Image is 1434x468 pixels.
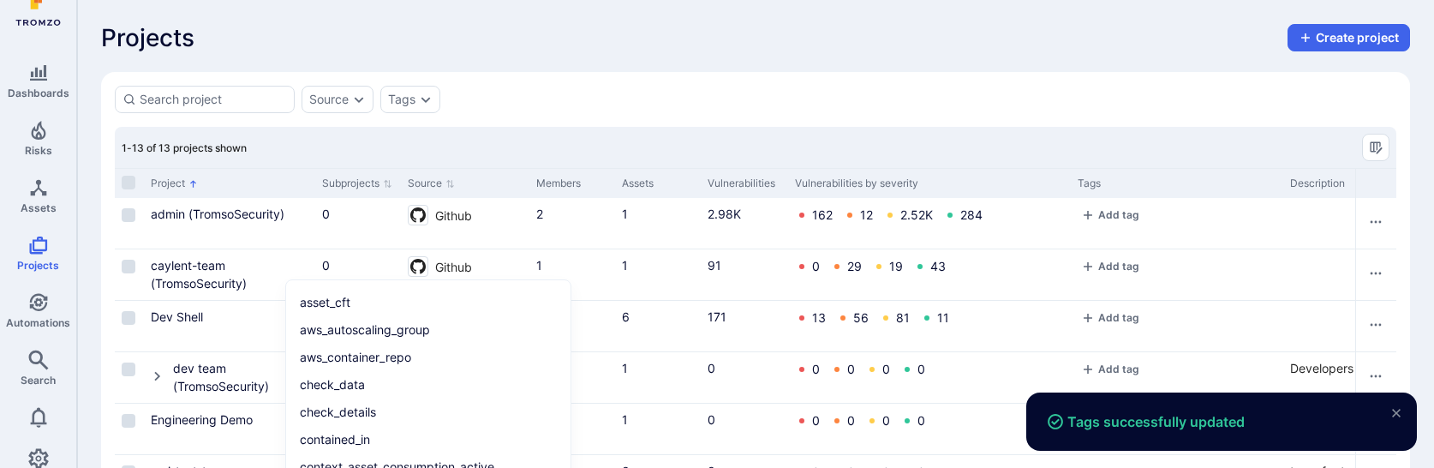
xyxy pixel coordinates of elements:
a: 43 [930,259,946,273]
button: Tags [388,93,415,106]
div: Cell for Assets [615,352,701,403]
div: Cell for Assets [615,404,701,454]
li: contained_in [296,428,560,452]
span: Select row [122,363,135,376]
div: Cell for Assets [615,249,701,300]
button: Row actions menu [1362,260,1389,287]
div: Cell for selection [115,249,144,300]
a: 2 [536,207,543,221]
div: Cell for Project [144,249,315,300]
a: 1 [622,258,628,273]
div: tags-cell-project [1078,308,1276,329]
div: Cell for Vulnerabilities [701,198,788,249]
a: 1 [622,361,628,375]
div: Cell for Source [401,249,529,300]
a: Dev Shell [151,309,203,324]
div: Cell for Vulnerabilities by severity [788,198,1071,249]
span: Risks [25,144,52,157]
div: Cell for [1355,352,1396,403]
div: tags-cell-project [1078,256,1276,278]
button: add tag [1078,260,1143,273]
div: Cell for Subprojects [315,198,401,249]
a: 13 [812,310,826,325]
div: Cell for Vulnerabilities [701,249,788,300]
span: Assets [21,201,57,214]
a: 0 [882,413,890,428]
li: check_data [296,373,560,397]
div: Cell for Members [529,404,615,454]
span: Search [21,374,56,387]
a: 171 [708,309,726,324]
span: Select row [122,260,135,273]
div: Cell for Project [144,404,315,454]
button: add tag [1078,311,1143,324]
a: 162 [812,207,833,222]
a: 2.98K [708,207,741,221]
button: close [1383,399,1410,427]
a: 81 [896,310,910,325]
div: Cell for [1355,249,1396,300]
div: Cell for Source [401,198,529,249]
span: 1-13 of 13 projects shown [122,141,247,154]
li: aws_container_repo [296,345,560,369]
li: aws_autoscaling_group [296,318,560,342]
a: 0 [812,362,820,376]
a: 0 [708,361,715,375]
div: Assets [622,176,694,191]
button: Expand dropdown [419,93,433,106]
a: 0 [917,413,925,428]
span: Github [435,256,472,276]
a: caylent-team (TromsoSecurity) [151,258,247,291]
a: 1 [536,258,542,273]
a: dev team (TromsoSecurity) [173,361,269,393]
button: Source [309,93,349,106]
div: Cell for Vulnerabilities by severity [788,301,1071,351]
div: Cell for [1355,301,1396,351]
span: Projects [101,24,194,51]
a: 91 [708,258,721,273]
div: Cell for Project [144,301,315,351]
a: 12 [860,207,873,222]
div: Cell for selection [115,404,144,454]
a: 11 [937,310,949,325]
div: Cell for Members [529,301,615,351]
button: Row actions menu [1362,311,1389,339]
button: Manage columns [1362,134,1389,161]
button: Expand dropdown [352,93,366,106]
a: 0 [322,207,330,221]
div: Tags [1078,176,1276,191]
a: 56 [853,310,869,325]
a: 19 [889,259,903,273]
a: 0 [322,258,330,273]
input: Search project [140,91,287,108]
div: Cell for Members [529,352,615,403]
div: Cell for Vulnerabilities [701,404,788,454]
div: Cell for Vulnerabilities [701,352,788,403]
a: 0 [882,362,890,376]
a: 0 [708,412,715,427]
span: Automations [6,316,70,329]
div: Cell for Vulnerabilities by severity [788,249,1071,300]
div: Cell for Subprojects [315,249,401,300]
div: Cell for selection [115,352,144,403]
div: Cell for [1355,198,1396,249]
div: Cell for Project [144,352,315,403]
div: Cell for Tags [1071,301,1283,351]
div: Cell for Vulnerabilities by severity [788,352,1071,403]
li: asset_cft [296,291,560,315]
div: tags-cell-project [1078,205,1276,226]
a: Engineering Demo [151,412,253,427]
a: 2.52K [900,207,933,222]
a: 1 [622,412,628,427]
span: Select row [122,208,135,222]
div: Cell for selection [115,198,144,249]
div: tags-cell-project [1078,359,1276,381]
div: Cell for Assets [615,301,701,351]
a: 0 [847,362,855,376]
div: Vulnerabilities [708,176,781,191]
a: 0 [812,259,820,273]
div: Cell for Tags [1071,352,1283,403]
